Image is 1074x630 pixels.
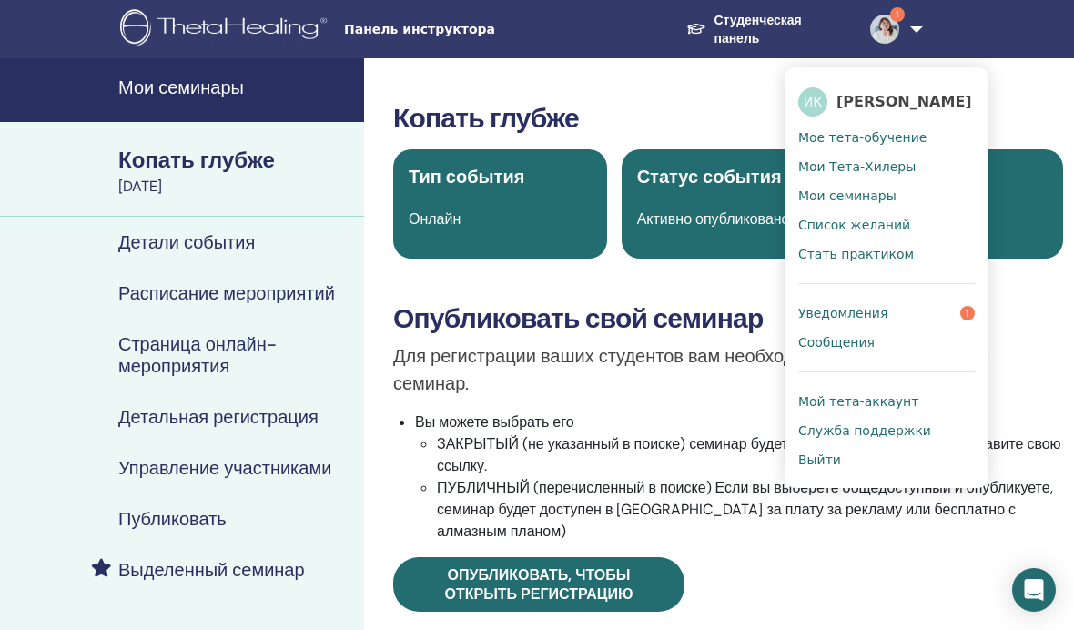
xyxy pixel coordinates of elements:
font: Статус события [637,165,782,188]
font: Опубликовать свой семинар [393,300,763,336]
ul: 1 [785,67,988,488]
font: Уведомления [798,306,887,320]
font: 1 [896,8,898,20]
font: Активно опубликовано [637,209,790,229]
a: Стать практиком [798,239,975,269]
a: Мое тета-обучение [798,123,975,152]
font: Для регистрации ваших студентов вам необходимо опубликовать свой семинар. [393,344,990,395]
a: Список желаний [798,210,975,239]
img: graduation-cap-white.svg [686,22,706,36]
font: Онлайн [409,209,461,229]
font: Выделенный семинар [118,558,305,582]
font: [PERSON_NAME] [836,93,972,110]
font: Управление участниками [118,456,331,480]
font: Опубликовать, чтобы открыть регистрацию [445,565,633,604]
img: logo.png [120,9,333,50]
div: Открытый Интерком Мессенджер [1012,568,1056,612]
a: Копать глубже[DATE] [107,145,364,198]
font: [DATE] [118,177,162,196]
font: Детальная регистрация [118,405,319,429]
font: Расписание мероприятий [118,281,335,305]
font: ИК [804,95,822,109]
a: Мои Тета-Хилеры [798,152,975,181]
font: Мой тета-аккаунт [798,394,918,409]
a: Опубликовать, чтобы открыть регистрацию [393,557,684,612]
font: Выйти [798,452,841,467]
a: Сообщения [798,328,975,357]
font: Мои Тета-Хилеры [798,159,916,174]
font: Детали события [118,230,255,254]
font: Мои семинары [798,188,897,203]
font: Сообщения [798,335,875,350]
font: Студенческая панель [714,13,801,46]
a: Уведомления1 [798,299,975,328]
font: Копать глубже [393,100,579,136]
font: Страница онлайн-мероприятия [118,332,277,378]
a: Выйти [798,445,975,474]
font: 1 [966,308,968,320]
font: Список желаний [798,218,910,232]
font: Панель инструктора [344,22,495,36]
font: Мои семинары [118,76,244,99]
img: default.jpg [870,15,899,44]
font: Мое тета-обучение [798,130,927,145]
font: Копать глубже [118,146,275,174]
a: ИК[PERSON_NAME] [798,81,975,123]
font: ЗАКРЫТЫЙ (не указанный в поиске) семинар будет доступен всем, кому вы отправите свою ссылку. [437,434,1061,475]
font: Вы можете выбрать его [415,412,574,432]
a: Служба поддержки [798,416,975,445]
font: Тип события [409,165,524,188]
font: ПУБЛИЧНЫЙ (перечисленный в поиске) Если вы выберете общедоступный и опубликуете, семинар будет до... [437,478,1053,541]
font: Стать практиком [798,247,914,261]
a: Мои семинары [798,181,975,210]
a: Студенческая панель [672,3,856,56]
a: Мой тета-аккаунт [798,387,975,416]
font: Служба поддержки [798,423,931,438]
font: Публиковать [118,507,227,531]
